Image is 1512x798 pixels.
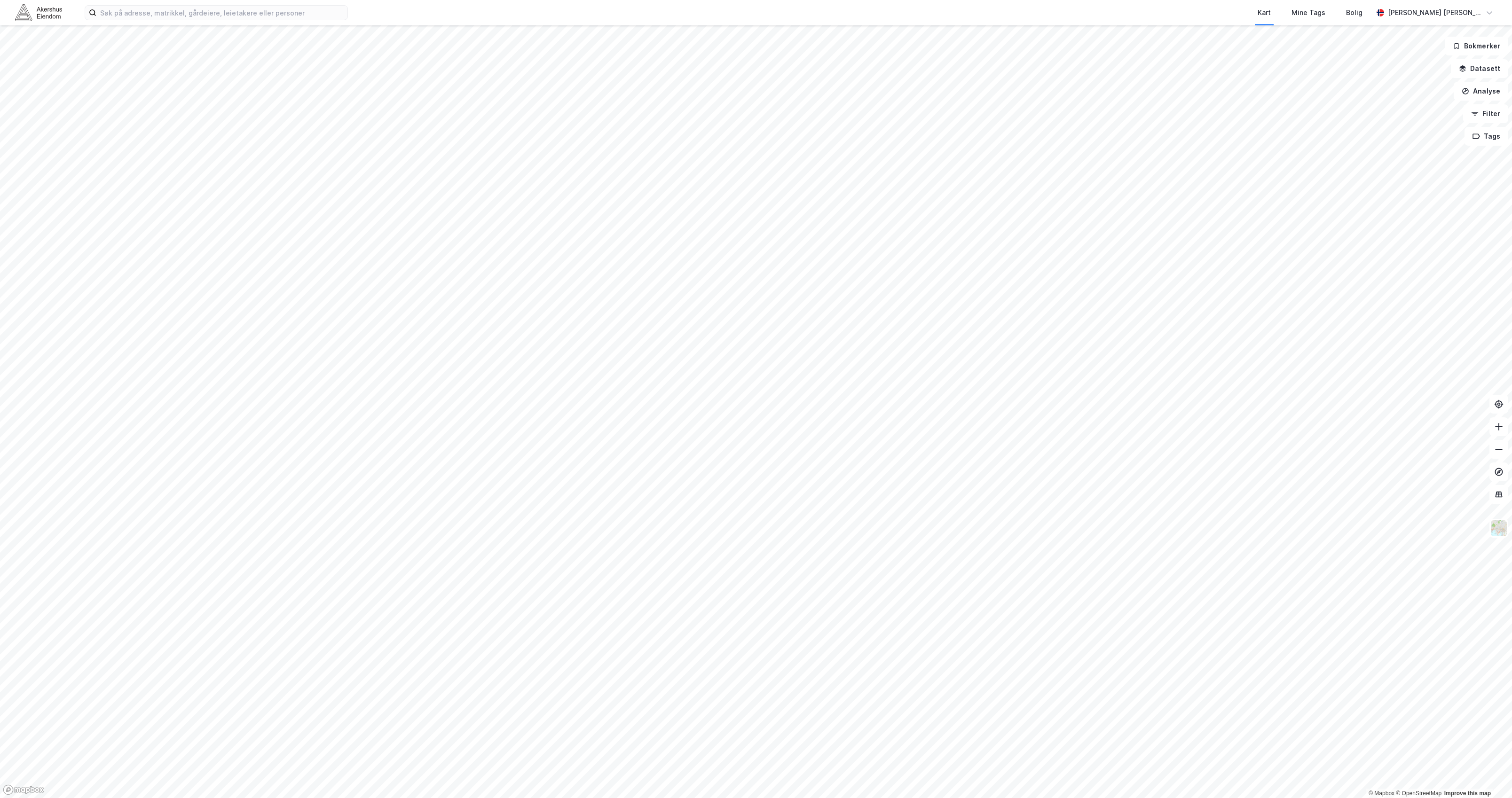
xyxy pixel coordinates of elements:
button: Datasett [1451,59,1508,78]
div: Kart [1258,7,1271,18]
div: Bolig [1346,7,1362,18]
img: Z [1490,519,1508,537]
button: Tags [1465,127,1508,146]
div: Mine Tags [1291,7,1325,18]
a: Mapbox homepage [3,784,44,795]
iframe: Chat Widget [1465,753,1512,798]
a: OpenStreetMap [1396,790,1441,797]
div: [PERSON_NAME] [PERSON_NAME] [1388,7,1482,18]
button: Bokmerker [1445,37,1508,55]
a: Improve this map [1444,790,1491,797]
button: Analyse [1454,82,1508,101]
div: Kontrollprogram for chat [1465,753,1512,798]
input: Søk på adresse, matrikkel, gårdeiere, leietakere eller personer [96,6,347,20]
button: Filter [1463,104,1508,123]
a: Mapbox [1369,790,1394,797]
img: akershus-eiendom-logo.9091f326c980b4bce74ccdd9f866810c.svg [15,4,62,21]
